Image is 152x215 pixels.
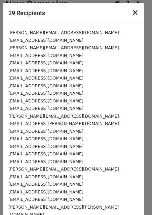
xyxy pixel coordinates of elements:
[8,38,83,43] small: [EMAIL_ADDRESS][DOMAIN_NAME]
[8,30,119,35] small: [PERSON_NAME][EMAIL_ADDRESS][DOMAIN_NAME]
[8,151,83,156] small: [EMAIL_ADDRESS][DOMAIN_NAME]
[8,45,119,50] small: [PERSON_NAME][EMAIL_ADDRESS][DOMAIN_NAME]
[8,114,119,119] small: [PERSON_NAME][EMAIL_ADDRESS][DOMAIN_NAME]
[118,183,152,215] iframe: Chat Widget
[8,144,83,149] small: [EMAIL_ADDRESS][DOMAIN_NAME]
[8,189,83,194] small: [EMAIL_ADDRESS][DOMAIN_NAME]
[8,98,83,103] small: [EMAIL_ADDRESS][DOMAIN_NAME]
[8,174,83,179] small: [EMAIL_ADDRESS][DOMAIN_NAME]
[8,8,45,18] h5: 29 Recipients
[8,182,83,187] small: [EMAIL_ADDRESS][DOMAIN_NAME]
[8,197,83,202] small: [EMAIL_ADDRESS][DOMAIN_NAME]
[8,121,119,126] small: [EMAIL_ADDRESS][PERSON_NAME][DOMAIN_NAME]
[8,136,83,141] small: [EMAIL_ADDRESS][DOMAIN_NAME]
[8,166,119,172] small: [PERSON_NAME][EMAIL_ADDRESS][DOMAIN_NAME]
[8,106,83,111] small: [EMAIL_ADDRESS][DOMAIN_NAME]
[8,129,83,134] small: [EMAIL_ADDRESS][DOMAIN_NAME]
[8,60,83,65] small: [EMAIL_ADDRESS][DOMAIN_NAME]
[8,159,83,164] small: [EMAIL_ADDRESS][DOMAIN_NAME]
[126,3,144,22] button: Close
[8,53,83,58] small: [EMAIL_ADDRESS][DOMAIN_NAME]
[8,75,83,81] small: [EMAIL_ADDRESS][DOMAIN_NAME]
[8,91,83,96] small: [EMAIL_ADDRESS][DOMAIN_NAME]
[132,8,139,17] span: ×
[8,83,83,88] small: [EMAIL_ADDRESS][DOMAIN_NAME]
[8,68,83,73] small: [EMAIL_ADDRESS][DOMAIN_NAME]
